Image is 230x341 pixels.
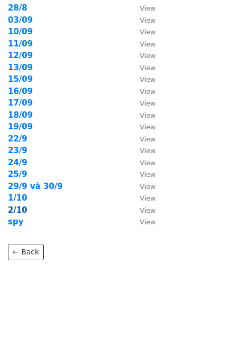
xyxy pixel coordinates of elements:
a: View [129,182,156,191]
small: View [140,123,156,131]
small: View [140,88,156,96]
small: View [140,75,156,83]
a: 13/09 [8,63,33,72]
small: View [140,111,156,119]
a: View [129,134,156,144]
small: View [140,147,156,155]
small: View [140,40,156,48]
small: View [140,4,156,12]
small: View [140,99,156,107]
iframe: Chat Widget [177,290,230,341]
a: 23/9 [8,146,27,155]
a: spy [8,217,23,226]
div: Tiện ích trò chuyện [177,290,230,341]
a: View [129,205,156,215]
small: View [140,159,156,167]
a: View [129,146,156,155]
a: 1/10 [8,193,27,203]
a: 24/9 [8,158,27,167]
a: View [129,39,156,49]
a: 25/9 [8,169,27,179]
small: View [140,170,156,178]
a: 22/9 [8,134,27,144]
small: View [140,183,156,191]
a: View [129,158,156,167]
a: 10/09 [8,27,33,36]
a: 16/09 [8,87,33,96]
a: View [129,74,156,84]
small: View [140,28,156,36]
a: 29/9 và 30/9 [8,182,63,191]
small: View [140,218,156,226]
small: View [140,52,156,60]
small: View [140,194,156,202]
a: 03/09 [8,15,33,25]
a: View [129,217,156,226]
a: View [129,193,156,203]
a: ← Back [8,244,44,260]
small: View [140,135,156,143]
a: View [129,169,156,179]
a: 18/09 [8,110,33,120]
a: View [129,98,156,108]
a: View [129,122,156,131]
a: View [129,15,156,25]
small: View [140,206,156,214]
a: View [129,51,156,60]
a: 17/09 [8,98,33,108]
a: 12/09 [8,51,33,60]
a: 28/8 [8,3,27,13]
a: View [129,27,156,36]
a: 15/09 [8,74,33,84]
a: 19/09 [8,122,33,131]
a: 11/09 [8,39,33,49]
a: View [129,3,156,13]
small: View [140,16,156,24]
small: View [140,64,156,72]
a: View [129,110,156,120]
a: View [129,87,156,96]
a: View [129,63,156,72]
a: 2/10 [8,205,27,215]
